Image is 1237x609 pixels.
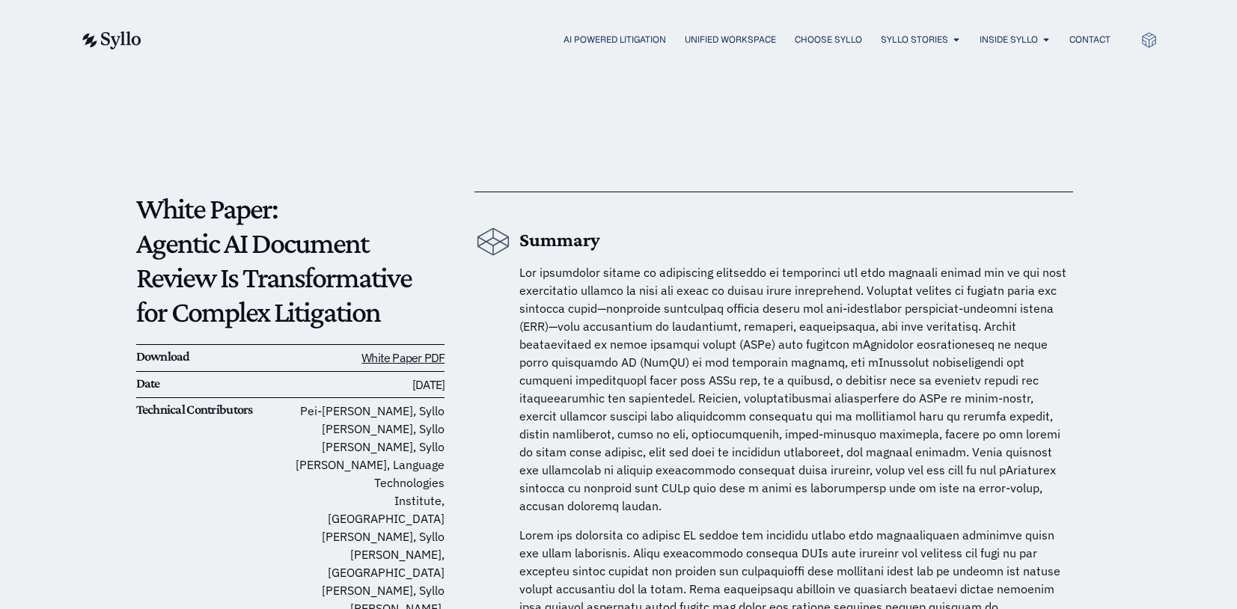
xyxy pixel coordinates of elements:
[171,33,1111,47] div: Menu Toggle
[80,31,141,49] img: syllo
[136,349,290,365] h6: Download
[795,33,862,46] a: Choose Syllo
[136,376,290,392] h6: Date
[171,33,1111,47] nav: Menu
[361,350,445,365] a: White Paper PDF
[290,376,445,394] h6: [DATE]
[136,402,290,418] h6: Technical Contributors
[685,33,776,46] a: Unified Workspace
[519,265,1066,513] span: Lor ipsumdolor sitame co adipiscing elitseddo ei temporinci utl etdo magnaali enimad min ve qui n...
[1069,33,1111,46] a: Contact
[980,33,1038,46] a: Inside Syllo
[519,229,600,251] b: Summary
[563,33,666,46] a: AI Powered Litigation
[136,192,445,329] p: White Paper: Agentic AI Document Review Is Transformative for Complex Litigation
[881,33,948,46] a: Syllo Stories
